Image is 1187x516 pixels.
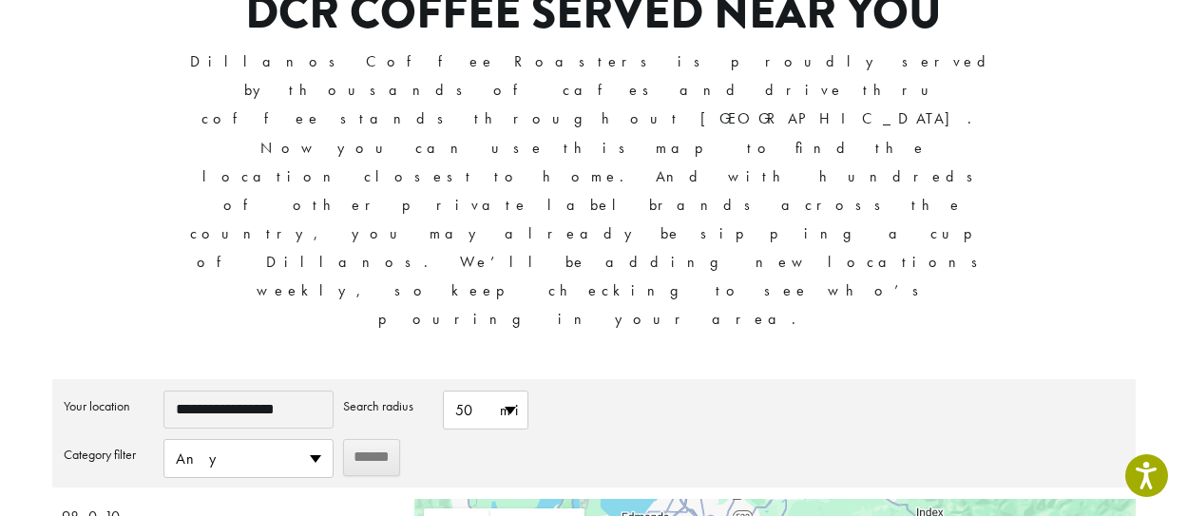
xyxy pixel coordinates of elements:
[444,392,527,429] span: 50 mi
[64,439,154,469] label: Category filter
[343,391,433,421] label: Search radius
[164,440,333,477] span: Any
[64,391,154,421] label: Your location
[187,48,1000,334] p: Dillanos Coffee Roasters is proudly served by thousands of cafes and drive thru coffee stands thr...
